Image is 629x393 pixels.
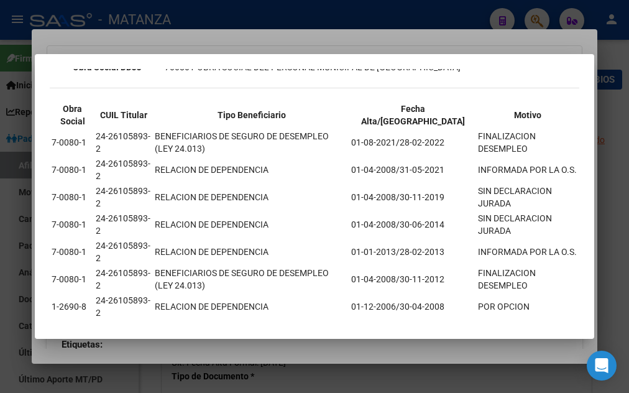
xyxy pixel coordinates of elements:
td: SIN DECLARACION JURADA [477,211,578,238]
td: 24-26105893-2 [95,266,152,292]
td: 7-0080-1 [51,266,94,292]
td: POR OPCION [477,321,578,347]
td: 24-26105893-2 [95,211,152,238]
td: RELACION DE DEPENDENCIA [154,321,349,347]
td: 24-26105893-2 [95,321,152,347]
td: 01-04-2008/30-11-2012 [351,266,477,292]
td: 1-2690-8 [51,294,94,320]
td: 7-0080-1 [51,184,94,210]
td: 24-26105893-2 [95,239,152,265]
td: 01-04-2008/31-05-2021 [351,157,477,183]
th: Fecha Alta/[GEOGRAPHIC_DATA] [351,102,477,128]
td: 24-26105893-2 [95,157,152,183]
td: 7-0080-1 [51,239,94,265]
td: RELACION DE DEPENDENCIA [154,157,349,183]
td: 01-04-2008/30-11-2019 [351,184,477,210]
td: SIN DECLARACION JURADA [477,184,578,210]
td: POR OPCION [477,294,578,320]
th: CUIL Titular [95,102,152,128]
td: 01-08-2021/28-02-2022 [351,129,477,155]
td: 01-01-2013/28-02-2013 [351,239,477,265]
td: BENEFICIARIOS DE SEGURO DE DESEMPLEO (LEY 24.013) [154,266,349,292]
td: 7-0080-1 [51,211,94,238]
td: 24-26105893-2 [95,129,152,155]
div: Open Intercom Messenger [587,351,617,381]
td: RELACION DE DEPENDENCIA [154,294,349,320]
th: Motivo [477,102,578,128]
td: 7-0080-1 [51,321,94,347]
td: 01-04-2008/30-06-2014 [351,211,477,238]
td: RELACION DE DEPENDENCIA [154,239,349,265]
td: RELACION DE DEPENDENCIA [154,211,349,238]
td: 01-05-2001/01-03-2007 [351,321,477,347]
td: 7-0080-1 [51,129,94,155]
td: FINALIZACION DESEMPLEO [477,129,578,155]
th: Obra Social [51,102,94,128]
td: 24-26105893-2 [95,184,152,210]
td: RELACION DE DEPENDENCIA [154,184,349,210]
td: INFORMADA POR LA O.S. [477,157,578,183]
th: Tipo Beneficiario [154,102,349,128]
td: FINALIZACION DESEMPLEO [477,266,578,292]
td: 7-0080-1 [51,157,94,183]
td: INFORMADA POR LA O.S. [477,239,578,265]
td: 24-26105893-2 [95,294,152,320]
td: 01-12-2006/30-04-2008 [351,294,477,320]
td: BENEFICIARIOS DE SEGURO DE DESEMPLEO (LEY 24.013) [154,129,349,155]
